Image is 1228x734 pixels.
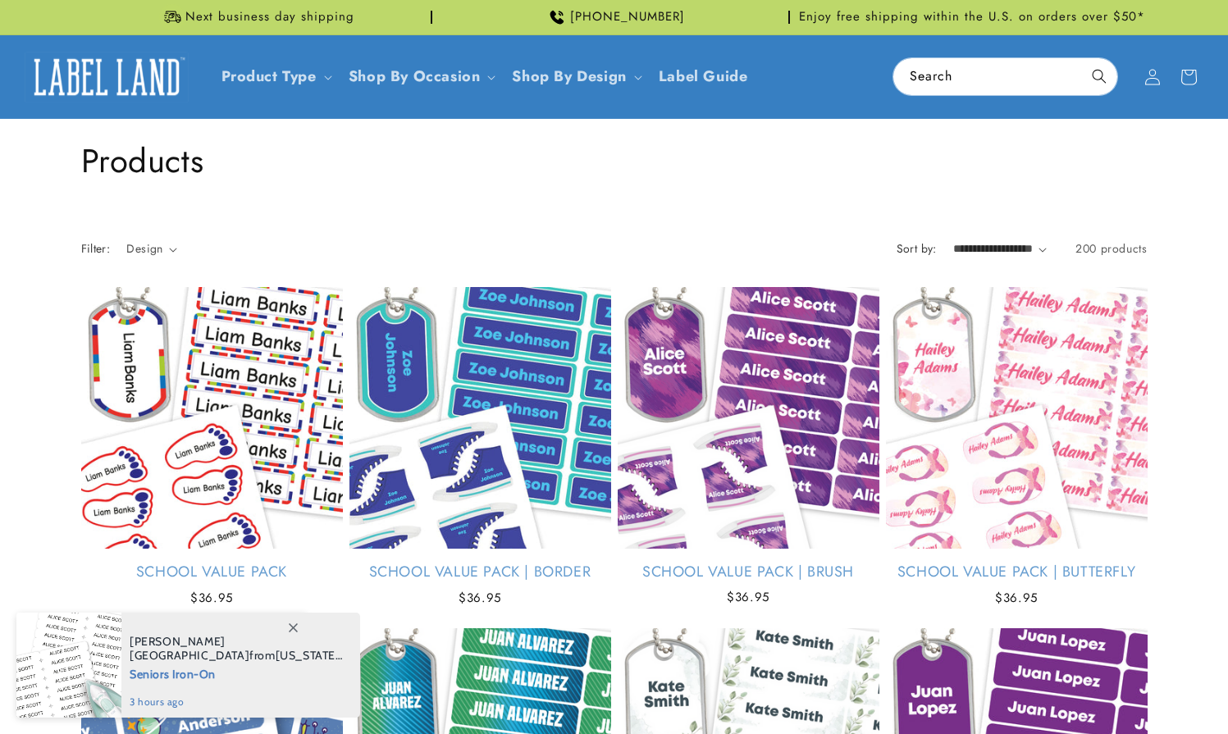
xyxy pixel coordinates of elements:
[1075,240,1147,257] span: 200 products
[126,240,177,258] summary: Design (0 selected)
[19,45,195,108] a: Label Land
[349,67,481,86] span: Shop By Occasion
[130,635,343,663] span: from , purchased
[276,648,342,663] span: [US_STATE]
[25,52,189,103] img: Label Land
[512,66,626,87] a: Shop By Design
[339,57,503,96] summary: Shop By Occasion
[799,9,1145,25] span: Enjoy free shipping within the U.S. on orders over $50*
[81,240,111,258] h2: Filter:
[897,240,937,257] label: Sort by:
[130,634,249,663] span: [PERSON_NAME][GEOGRAPHIC_DATA]
[221,66,317,87] a: Product Type
[886,563,1148,581] a: School Value Pack | Butterfly
[502,57,648,96] summary: Shop By Design
[81,139,1148,182] h1: Products
[126,240,162,257] span: Design
[1081,58,1117,94] button: Search
[185,9,354,25] span: Next business day shipping
[618,563,879,581] a: School Value Pack | Brush
[570,9,685,25] span: [PHONE_NUMBER]
[212,57,339,96] summary: Product Type
[81,563,343,581] a: School Value Pack
[659,67,748,86] span: Label Guide
[649,57,758,96] a: Label Guide
[349,563,611,581] a: School Value Pack | Border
